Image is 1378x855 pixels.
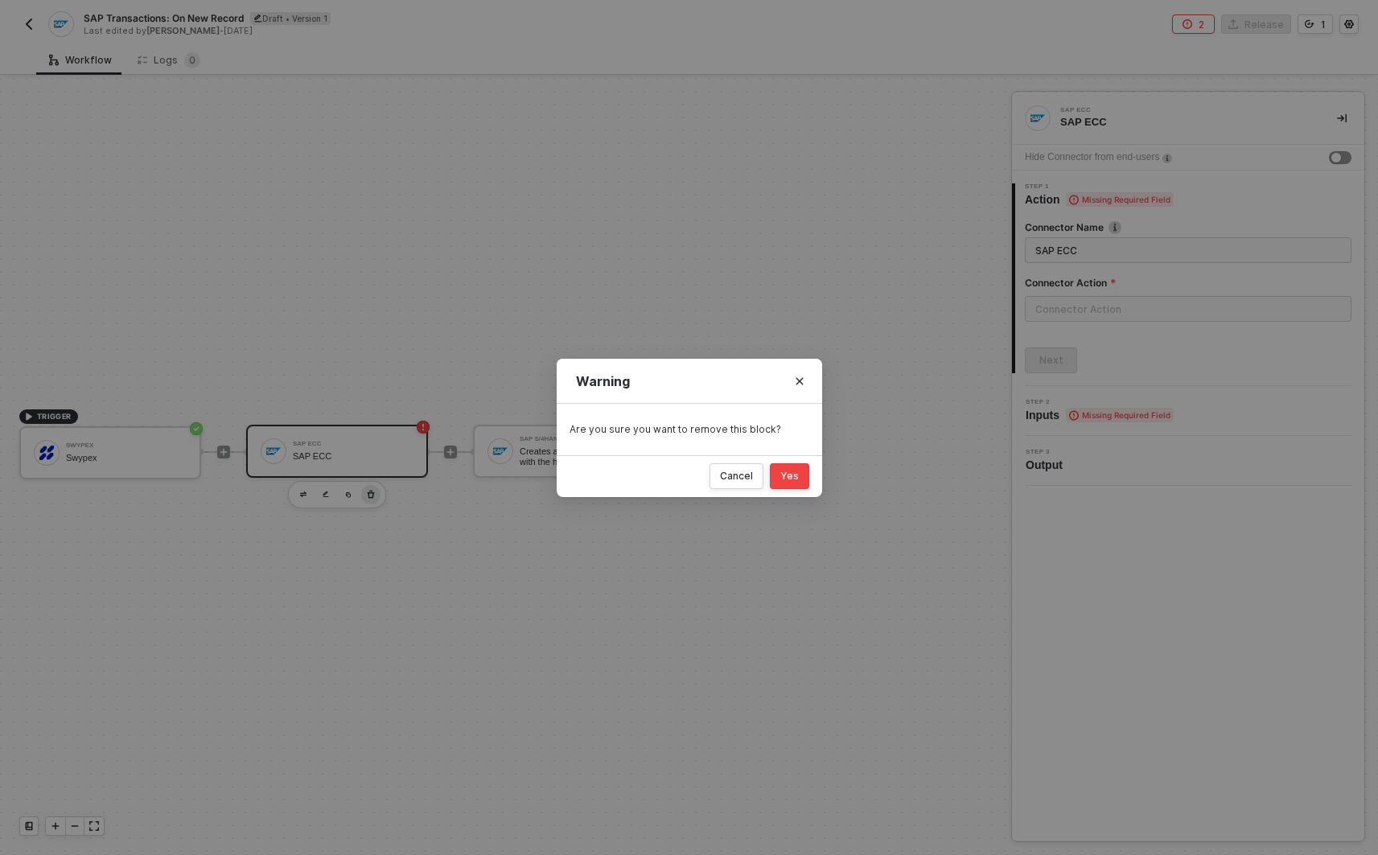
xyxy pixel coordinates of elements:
span: SAP Transactions: On New Record [84,11,244,25]
img: icon-info [1162,154,1172,163]
label: Connector Name [1025,220,1351,234]
img: icon [266,444,281,458]
span: icon-play [219,447,228,457]
img: icon-info [1109,221,1121,234]
button: 2 [1172,14,1215,34]
div: Yes [780,469,799,482]
div: SAP ECC [293,441,413,447]
span: Missing Required Field [1066,192,1174,207]
button: Close [787,368,812,394]
div: Logs [138,52,200,68]
span: icon-error-page [1183,19,1192,29]
img: icon [39,446,54,460]
button: Release [1221,14,1291,34]
span: icon-play [24,412,34,421]
button: Yes [770,462,809,488]
button: edit-cred [316,485,335,504]
span: icon-minus [70,821,80,831]
div: Cancel [720,469,753,482]
div: Last edited by - [DATE] [84,25,688,37]
button: 1 [1298,14,1333,34]
span: Output [1026,457,1069,473]
span: icon-settings [1344,19,1354,29]
div: Hide Connector from end-users [1025,150,1159,165]
span: icon-versioning [1305,19,1314,29]
div: Step 1Action Missing Required FieldConnector Nameicon-infoConnector ActionNext [1012,183,1364,373]
span: Missing Required Field [1066,408,1174,422]
label: Connector Action [1025,276,1351,290]
img: icon [493,444,508,458]
sup: 0 [184,52,200,68]
div: SAP ECC [1060,115,1311,129]
button: Cancel [710,462,763,488]
button: back [19,14,39,34]
img: copy-block [345,491,352,498]
span: icon-expand [89,821,99,831]
span: Step 3 [1026,449,1069,455]
input: Connector Action [1025,296,1351,322]
span: Action [1025,191,1174,208]
img: back [23,18,35,31]
span: icon-edit [253,14,262,23]
span: TRIGGER [37,410,72,423]
div: SAP ECC [293,451,413,462]
span: Inputs [1026,407,1174,423]
div: Workflow [49,54,112,67]
div: Swypex [66,442,187,449]
span: Step 1 [1025,183,1174,190]
img: integration-icon [54,17,68,31]
div: 1 [1321,18,1326,31]
div: Draft • Version 1 [250,12,331,25]
span: icon-success-page [190,422,203,435]
img: edit-cred [300,491,306,497]
span: Step 2 [1026,399,1174,405]
button: Next [1025,347,1077,373]
div: Swypex [66,453,187,463]
span: [PERSON_NAME] [146,25,220,36]
span: icon-error-page [417,421,430,434]
div: Warning [576,372,803,389]
div: 2 [1199,18,1204,31]
button: edit-cred [294,485,313,504]
div: SAP S/4HANA #2 [520,436,640,442]
img: integration-icon [1030,111,1045,125]
div: Creates a new purchase order with the header and item details passed in the request body. [520,446,640,467]
input: Enter description [1035,241,1338,259]
div: SAP ECC [1060,107,1302,113]
div: Are you sure you want to remove this block? [570,423,809,436]
img: edit-cred [323,491,329,498]
span: icon-play [446,447,455,457]
button: copy-block [339,485,358,504]
span: icon-collapse-right [1337,113,1347,123]
span: icon-play [51,821,60,831]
